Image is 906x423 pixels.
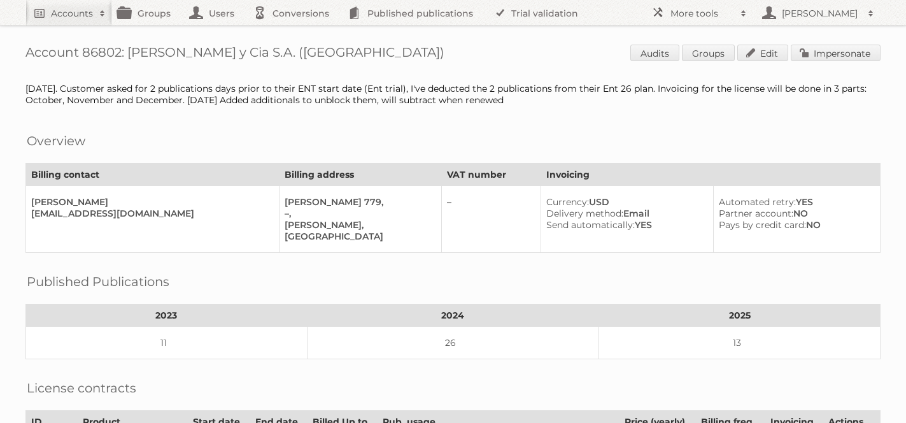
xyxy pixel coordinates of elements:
div: –, [285,208,431,219]
h1: Account 86802: [PERSON_NAME] y Cia S.A. ([GEOGRAPHIC_DATA]) [25,45,881,64]
div: [PERSON_NAME] [31,196,269,208]
h2: More tools [670,7,734,20]
a: Audits [630,45,679,61]
span: Send automatically: [546,219,635,231]
th: 2024 [307,305,599,327]
div: USD [546,196,703,208]
span: Currency: [546,196,589,208]
th: Billing contact [26,164,280,186]
h2: Accounts [51,7,93,20]
a: Edit [737,45,788,61]
td: 13 [599,327,881,359]
span: Partner account: [719,208,793,219]
a: Groups [682,45,735,61]
h2: Overview [27,131,85,150]
div: YES [719,196,870,208]
div: YES [546,219,703,231]
th: Billing address [280,164,442,186]
h2: Published Publications [27,272,169,291]
span: Pays by credit card: [719,219,806,231]
h2: License contracts [27,378,136,398]
div: [DATE]. Customer asked for 2 publications days prior to their ENT start date (Ent trial), I've de... [25,83,881,106]
th: Invoicing [541,164,881,186]
div: [EMAIL_ADDRESS][DOMAIN_NAME] [31,208,269,219]
td: – [442,186,541,253]
div: Email [546,208,703,219]
span: Automated retry: [719,196,796,208]
span: Delivery method: [546,208,623,219]
td: 11 [26,327,308,359]
th: 2025 [599,305,881,327]
div: NO [719,208,870,219]
div: [GEOGRAPHIC_DATA] [285,231,431,242]
a: Impersonate [791,45,881,61]
div: NO [719,219,870,231]
div: [PERSON_NAME], [285,219,431,231]
th: VAT number [442,164,541,186]
div: [PERSON_NAME] 779, [285,196,431,208]
h2: [PERSON_NAME] [779,7,861,20]
td: 26 [307,327,599,359]
th: 2023 [26,305,308,327]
